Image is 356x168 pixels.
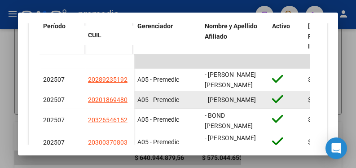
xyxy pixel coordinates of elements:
div: Open Intercom Messenger [325,137,347,159]
span: A05 - Premedic [137,96,179,103]
span: - [PERSON_NAME] [PERSON_NAME] [205,134,256,152]
span: 20201869480 [88,96,127,103]
span: 20300370803 [88,139,127,146]
span: $ 0,00 [308,138,325,146]
datatable-header-cell: CUIL [84,26,134,45]
span: Período [43,22,66,30]
datatable-header-cell: Gerenciador [134,17,201,77]
span: $ 0,00 [308,96,325,103]
span: Activo [272,22,290,30]
span: 202507 [43,139,65,146]
span: A05 - Premedic [137,138,179,146]
span: Gerenciador [137,22,173,30]
span: A05 - Premedic [137,76,179,83]
datatable-header-cell: Nombre y Apellido Afiliado [201,17,268,77]
span: $ 0,00 [308,76,325,83]
datatable-header-cell: Activo [268,17,304,77]
span: 20326546152 [88,116,127,124]
span: 202507 [43,116,65,124]
span: $ 0,00 [308,116,325,123]
span: - BOND [PERSON_NAME] [205,112,253,129]
datatable-header-cell: Período [40,17,84,54]
span: 202507 [43,96,65,103]
span: - [PERSON_NAME] [205,96,256,103]
span: 20289235192 [88,76,127,83]
span: A05 - Premedic [137,116,179,123]
span: 202507 [43,76,65,83]
span: - [PERSON_NAME] [PERSON_NAME] [205,71,256,88]
span: CUIL [88,31,101,39]
span: Nombre y Apellido Afiliado [205,22,257,40]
